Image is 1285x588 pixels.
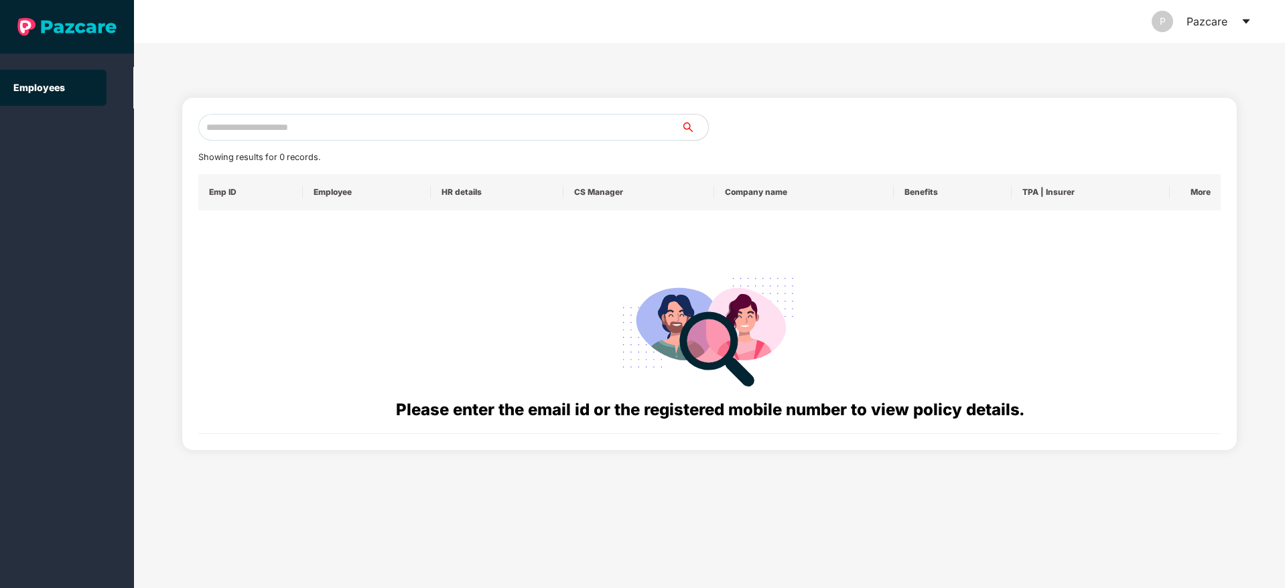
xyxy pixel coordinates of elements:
[198,174,303,210] th: Emp ID
[1170,174,1221,210] th: More
[198,152,320,162] span: Showing results for 0 records.
[563,174,714,210] th: CS Manager
[1241,16,1252,27] span: caret-down
[303,174,431,210] th: Employee
[681,122,708,133] span: search
[613,261,806,397] img: svg+xml;base64,PHN2ZyB4bWxucz0iaHR0cDovL3d3dy53My5vcmcvMjAwMC9zdmciIHdpZHRoPSIyODgiIGhlaWdodD0iMj...
[431,174,563,210] th: HR details
[1012,174,1170,210] th: TPA | Insurer
[681,114,709,141] button: search
[396,400,1024,419] span: Please enter the email id or the registered mobile number to view policy details.
[1160,11,1166,32] span: P
[13,82,65,93] a: Employees
[894,174,1012,210] th: Benefits
[714,174,894,210] th: Company name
